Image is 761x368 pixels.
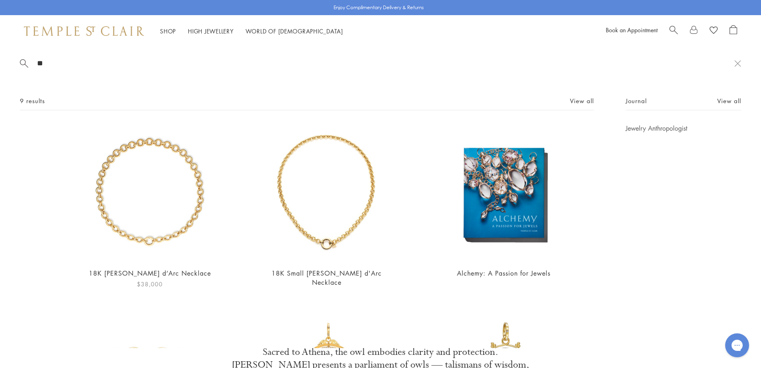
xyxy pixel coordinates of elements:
[81,124,219,261] img: N78802-R11ARC
[89,269,211,278] a: 18K [PERSON_NAME] d’Arc Necklace
[137,280,163,289] span: $38,000
[717,96,741,105] a: View all
[271,269,382,287] a: 18K Small [PERSON_NAME] d'Arc Necklace
[721,331,753,360] iframe: Gorgias live chat messenger
[188,27,234,35] a: High JewelleryHigh Jewellery
[20,96,45,106] span: 9 results
[160,27,176,35] a: ShopShop
[606,26,658,34] a: Book an Appointment
[334,4,424,12] p: Enjoy Complimentary Delivery & Returns
[710,25,718,37] a: View Wishlist
[626,96,647,106] span: Journal
[730,25,737,37] a: Open Shopping Bag
[570,96,594,105] a: View all
[24,26,144,36] img: Temple St. Clair
[246,27,343,35] a: World of [DEMOGRAPHIC_DATA]World of [DEMOGRAPHIC_DATA]
[457,269,550,278] a: Alchemy: A Passion for Jewels
[669,25,678,37] a: Search
[626,124,741,133] a: Jewelry Anthropologist
[435,124,572,261] img: Alchemy: A Passion for Jewels
[258,124,396,261] img: N78802-R7ARC18
[160,26,343,36] nav: Main navigation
